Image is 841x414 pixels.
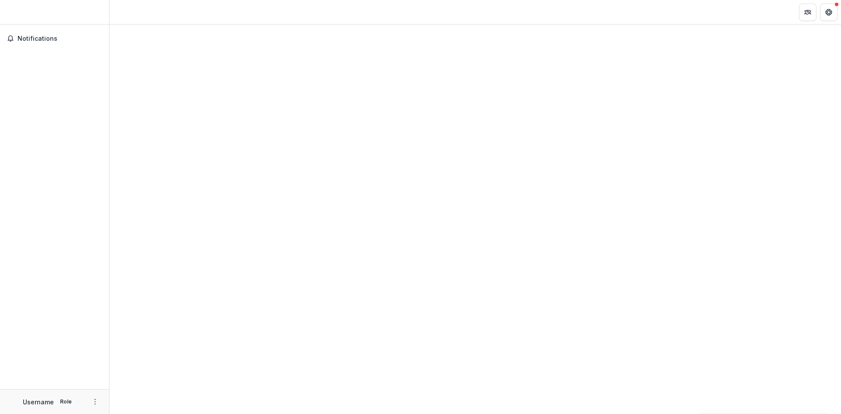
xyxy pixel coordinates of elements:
[90,396,100,407] button: More
[18,35,102,42] span: Notifications
[23,397,54,407] p: Username
[799,4,816,21] button: Partners
[57,398,74,406] p: Role
[820,4,837,21] button: Get Help
[4,32,106,46] button: Notifications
